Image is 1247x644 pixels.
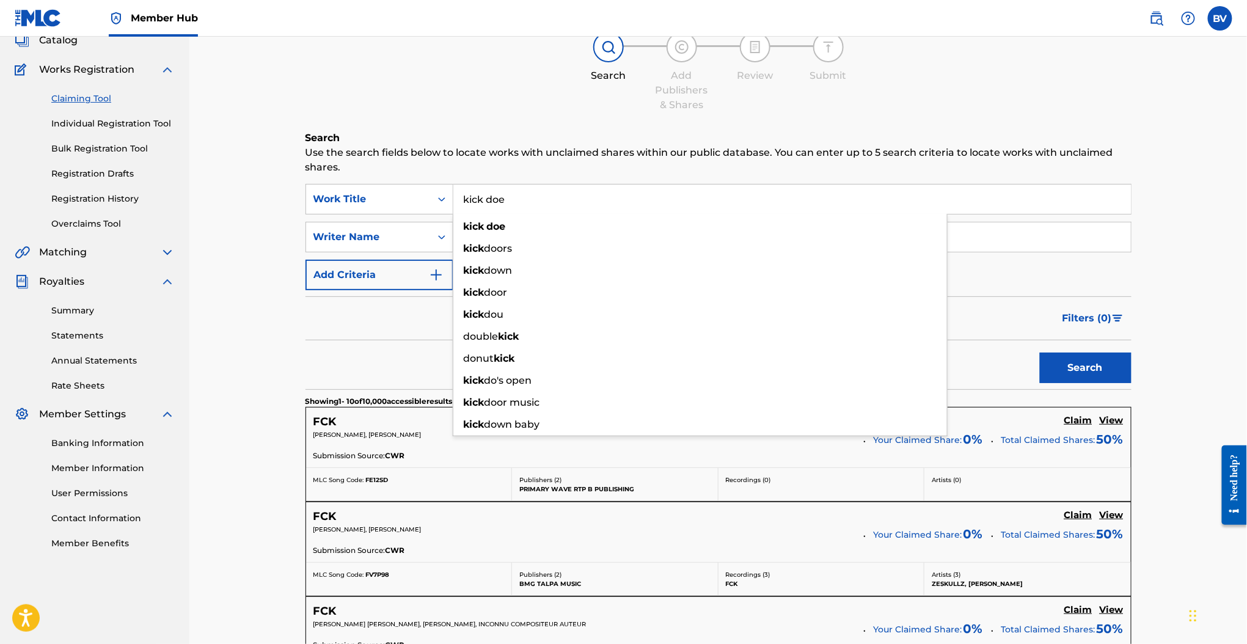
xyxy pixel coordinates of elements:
[485,287,508,298] span: door
[15,62,31,77] img: Works Registration
[485,375,532,386] span: do's open
[464,221,485,232] strong: kick
[1097,430,1124,448] span: 50 %
[464,243,485,254] strong: kick
[160,274,175,289] img: expand
[485,397,540,408] span: door music
[15,33,29,48] img: Catalog
[1113,315,1123,322] img: filter
[1097,525,1124,543] span: 50 %
[464,265,485,276] strong: kick
[109,11,123,26] img: Top Rightsholder
[519,570,711,579] p: Publishers ( 2 )
[964,430,983,448] span: 0 %
[313,450,386,461] span: Submission Source:
[1001,624,1095,635] span: Total Claimed Shares:
[798,68,859,83] div: Submit
[1100,604,1124,618] a: View
[51,218,175,230] a: Overclaims Tool
[519,475,711,485] p: Publishers ( 2 )
[1097,620,1124,638] span: 50 %
[305,131,1132,145] h6: Search
[464,353,494,364] span: donut
[464,309,485,320] strong: kick
[39,407,126,422] span: Member Settings
[15,274,29,289] img: Royalties
[485,265,513,276] span: down
[313,415,337,429] h5: FCK
[305,260,453,290] button: Add Criteria
[464,419,485,430] strong: kick
[51,379,175,392] a: Rate Sheets
[160,62,175,77] img: expand
[1100,510,1124,523] a: View
[932,570,1124,579] p: Artists ( 3 )
[51,142,175,155] a: Bulk Registration Tool
[1149,11,1164,26] img: search
[313,510,337,524] h5: FCK
[305,396,506,407] p: Showing 1 - 10 of 10,000 accessible results (Total 397,456 )
[366,571,390,579] span: FV7P98
[675,40,689,54] img: step indicator icon for Add Publishers & Shares
[1213,436,1247,535] iframe: Resource Center
[1001,434,1095,445] span: Total Claimed Shares:
[874,623,962,636] span: Your Claimed Share:
[313,431,422,439] span: [PERSON_NAME], [PERSON_NAME]
[51,192,175,205] a: Registration History
[51,92,175,105] a: Claiming Tool
[1176,6,1201,31] div: Help
[1208,6,1232,31] div: User Menu
[160,245,175,260] img: expand
[748,40,762,54] img: step indicator icon for Review
[601,40,616,54] img: step indicator icon for Search
[39,62,134,77] span: Works Registration
[1100,510,1124,521] h5: View
[51,117,175,130] a: Individual Registration Tool
[932,475,1124,485] p: Artists ( 0 )
[313,476,364,484] span: MLC Song Code:
[39,274,84,289] span: Royalties
[51,462,175,475] a: Member Information
[464,287,485,298] strong: kick
[1064,604,1092,616] h5: Claim
[464,375,485,386] strong: kick
[464,331,499,342] span: double
[313,571,364,579] span: MLC Song Code:
[305,184,1132,389] form: Search Form
[313,525,422,533] span: [PERSON_NAME], [PERSON_NAME]
[485,309,504,320] span: dou
[313,604,337,618] h5: FCK
[1001,529,1095,540] span: Total Claimed Shares:
[386,450,405,461] span: CWR
[1100,415,1124,428] a: View
[51,537,175,550] a: Member Benefits
[519,485,711,494] p: PRIMARY WAVE RTP B PUBLISHING
[726,570,917,579] p: Recordings ( 3 )
[726,579,917,588] p: FCK
[1064,415,1092,426] h5: Claim
[1062,311,1112,326] span: Filters ( 0 )
[874,434,962,447] span: Your Claimed Share:
[1186,585,1247,644] div: Chat Widget
[1100,415,1124,426] h5: View
[494,353,515,364] strong: kick
[485,419,540,430] span: down baby
[313,620,587,628] span: [PERSON_NAME] [PERSON_NAME], [PERSON_NAME], INCONNU COMPOSITEUR AUTEUR
[964,620,983,638] span: 0 %
[651,68,712,112] div: Add Publishers & Shares
[1144,6,1169,31] a: Public Search
[1100,604,1124,616] h5: View
[1064,510,1092,521] h5: Claim
[1055,303,1132,334] button: Filters (0)
[131,11,198,25] span: Member Hub
[313,230,423,244] div: Writer Name
[578,68,639,83] div: Search
[15,9,62,27] img: MLC Logo
[160,407,175,422] img: expand
[39,33,78,48] span: Catalog
[821,40,836,54] img: step indicator icon for Submit
[313,192,423,207] div: Work Title
[499,331,519,342] strong: kick
[429,268,444,282] img: 9d2ae6d4665cec9f34b9.svg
